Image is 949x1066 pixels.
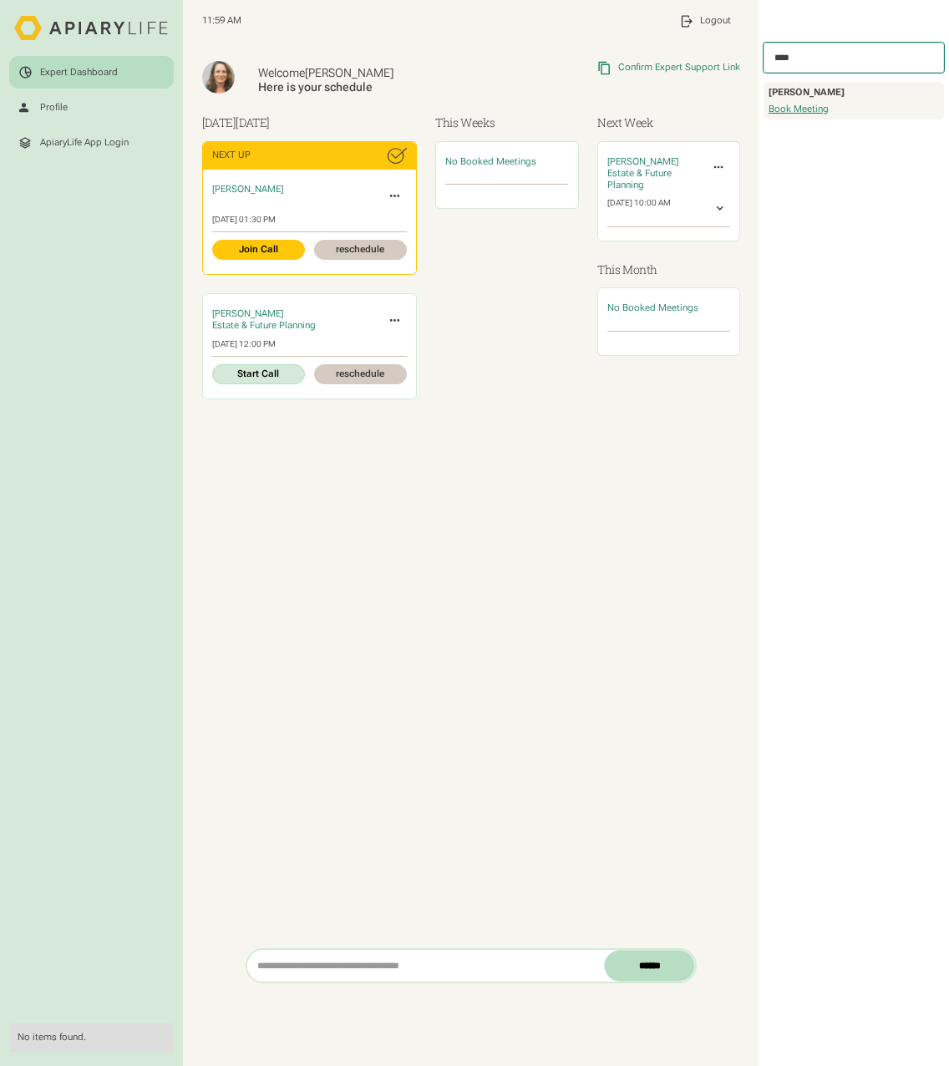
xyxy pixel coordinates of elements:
[314,240,407,260] a: reschedule
[607,168,672,190] span: Estate & Future Planning
[258,80,497,95] div: Here is your schedule
[769,104,829,115] a: Book Meeting
[670,5,741,38] a: Logout
[212,215,406,225] div: [DATE] 01:30 PM
[212,184,283,195] span: [PERSON_NAME]
[212,320,316,331] span: Estate & Future Planning
[212,240,305,260] a: Join Call
[212,150,251,161] div: Next Up
[607,302,698,313] span: No Booked Meetings
[9,126,174,159] a: ApiaryLife App Login
[258,66,497,81] div: Welcome
[212,308,283,319] span: [PERSON_NAME]
[40,137,129,149] div: ApiaryLife App Login
[236,114,270,130] span: [DATE]
[305,66,393,79] span: [PERSON_NAME]
[212,364,305,384] a: Start Call
[18,1032,165,1043] div: No items found.
[618,62,740,74] div: Confirm Expert Support Link
[9,91,174,124] a: Profile
[769,87,845,98] strong: [PERSON_NAME]
[212,339,406,349] div: [DATE] 12:00 PM
[202,15,241,27] span: 11:59 AM
[40,102,68,114] div: Profile
[597,261,740,278] h3: This Month
[597,114,740,131] h3: Next Week
[607,156,678,167] span: [PERSON_NAME]
[607,198,671,219] div: [DATE] 10:00 AM
[202,114,417,131] h3: [DATE]
[700,15,731,27] div: Logout
[9,56,174,89] a: Expert Dashboard
[445,156,536,167] span: No Booked Meetings
[435,114,578,131] h3: This Weeks
[314,364,407,384] a: reschedule
[40,67,118,79] div: Expert Dashboard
